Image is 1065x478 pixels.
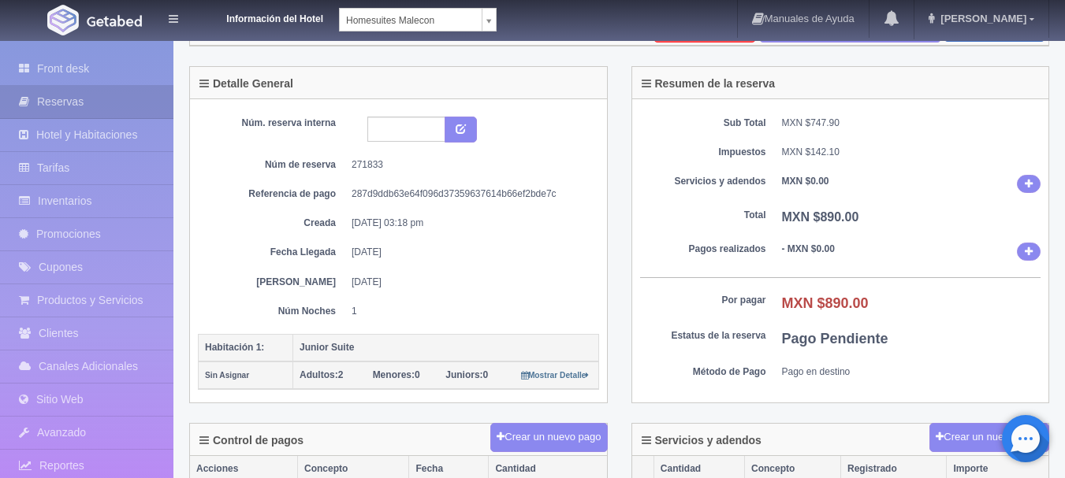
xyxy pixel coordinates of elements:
dd: [DATE] 03:18 pm [352,217,587,230]
span: 0 [373,369,420,380]
button: Crear un nuevo cargo [929,423,1049,452]
dd: 287d9ddb63e64f096d37359637614b66ef2bde7c [352,187,587,201]
dt: Método de Pago [640,365,766,379]
h4: Resumen de la reserva [642,78,776,90]
span: [PERSON_NAME] [937,13,1026,24]
span: 0 [445,369,488,380]
button: Crear un nuevo pago [490,423,607,452]
dd: [DATE] [352,276,587,289]
dt: Por pagar [640,294,766,307]
a: Homesuites Malecon [339,8,497,31]
dd: 1 [352,305,587,318]
img: Getabed [87,15,142,27]
img: Getabed [47,5,79,35]
h4: Servicios y adendos [642,435,762,447]
dt: Estatus de la reserva [640,329,766,343]
dt: Fecha Llegada [210,246,336,259]
dd: [DATE] [352,246,587,259]
dd: Pago en destino [782,365,1041,379]
small: Mostrar Detalle [521,371,590,380]
dd: MXN $747.90 [782,117,1041,130]
span: Homesuites Malecon [346,9,475,32]
dt: Servicios y adendos [640,175,766,188]
h4: Control de pagos [199,435,303,447]
dt: Núm de reserva [210,158,336,172]
th: Junior Suite [293,334,599,361]
dt: Creada [210,217,336,230]
b: Habitación 1: [205,342,264,353]
dt: Núm Noches [210,305,336,318]
h4: Detalle General [199,78,293,90]
dt: Referencia de pago [210,187,336,201]
strong: Juniors: [445,369,482,380]
small: Sin Asignar [205,371,249,380]
b: MXN $890.00 [782,210,859,224]
a: Mostrar Detalle [521,369,590,380]
dt: Total [640,209,766,222]
b: Pago Pendiente [782,331,888,346]
b: - MXN $0.00 [782,243,835,254]
dd: MXN $142.10 [782,146,1041,159]
span: 2 [300,369,343,380]
strong: Adultos: [300,369,338,380]
strong: Menores: [373,369,415,380]
dt: [PERSON_NAME] [210,276,336,289]
b: MXN $890.00 [782,295,869,311]
dt: Núm. reserva interna [210,117,336,130]
b: MXN $0.00 [782,176,829,187]
dt: Información del Hotel [197,8,323,26]
dt: Pagos realizados [640,243,766,256]
dd: 271833 [352,158,587,172]
dt: Impuestos [640,146,766,159]
dt: Sub Total [640,117,766,130]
